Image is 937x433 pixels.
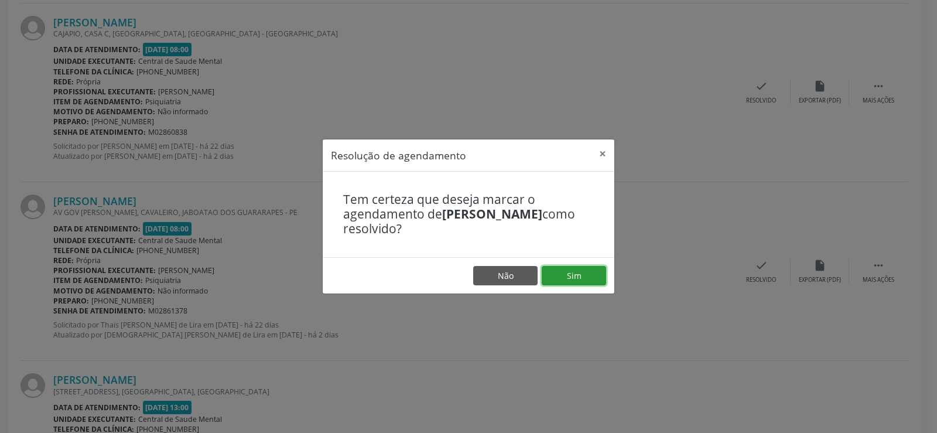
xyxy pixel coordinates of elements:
button: Sim [542,266,606,286]
h4: Tem certeza que deseja marcar o agendamento de como resolvido? [343,192,594,237]
button: Não [473,266,538,286]
b: [PERSON_NAME] [442,206,542,222]
button: Close [591,139,614,168]
h5: Resolução de agendamento [331,148,466,163]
